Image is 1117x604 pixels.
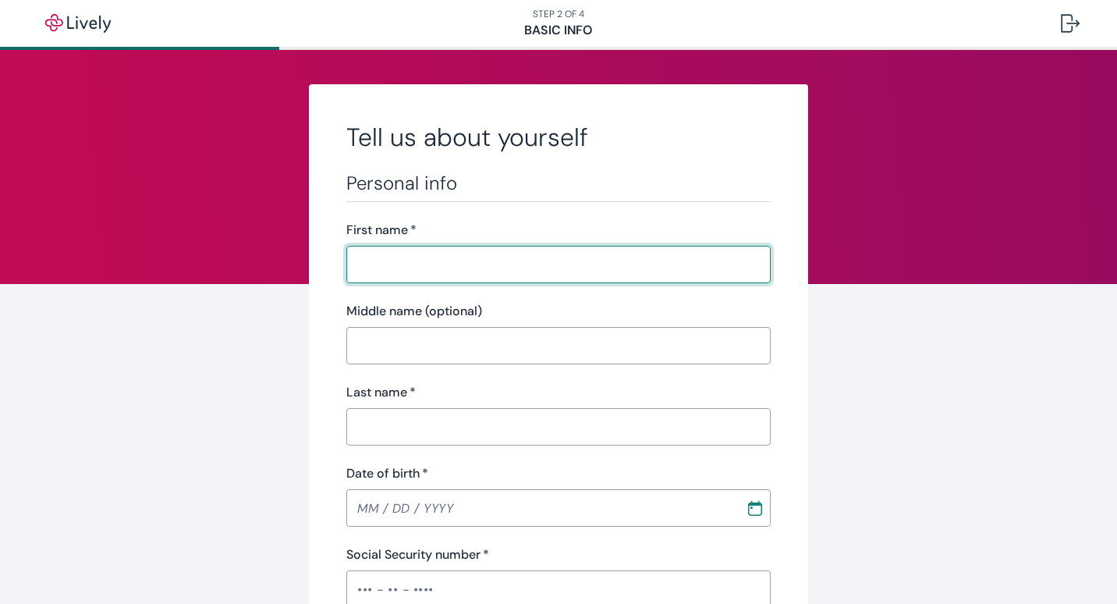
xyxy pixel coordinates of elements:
label: Date of birth [346,464,428,483]
input: MM / DD / YYYY [346,492,735,524]
label: Middle name (optional) [346,302,482,321]
img: Lively [34,14,122,33]
button: Log out [1048,5,1092,42]
h2: Tell us about yourself [346,122,771,153]
h3: Personal info [346,172,771,195]
button: Choose date [741,494,769,522]
label: Last name [346,383,416,402]
svg: Calendar [747,500,763,516]
label: Social Security number [346,545,489,564]
label: First name [346,221,417,240]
